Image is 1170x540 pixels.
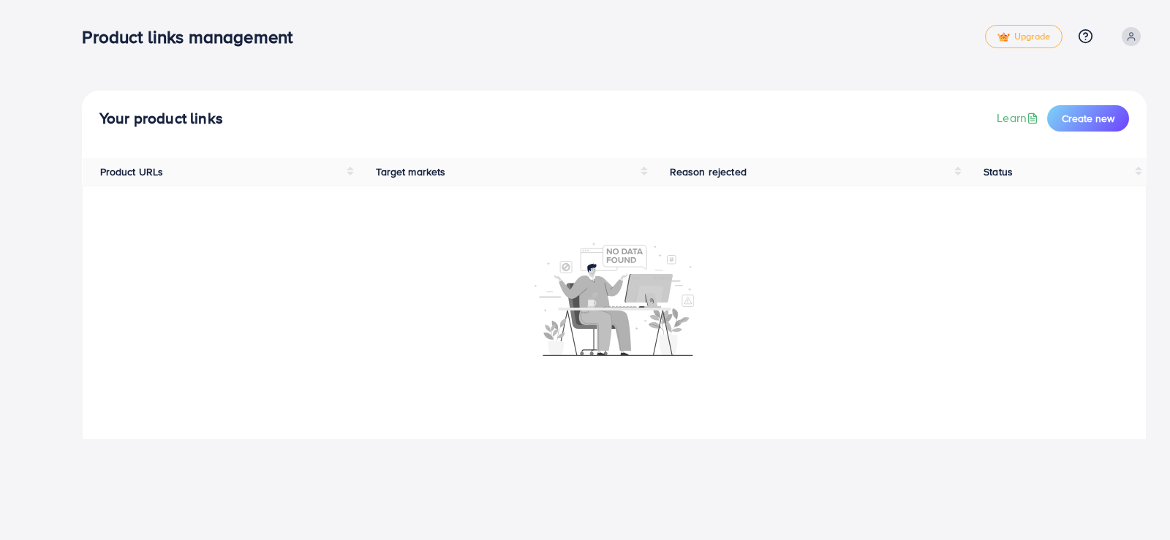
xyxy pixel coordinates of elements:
a: tickUpgrade [985,25,1063,48]
span: Status [984,164,1013,179]
span: Create new [1062,111,1114,126]
a: Learn [997,110,1041,126]
img: tick [997,32,1010,42]
span: Reason rejected [670,164,747,179]
h4: Your product links [99,110,223,128]
img: No account [535,241,694,356]
span: Product URLs [100,164,164,179]
h3: Product links management [82,26,304,47]
span: Target markets [376,164,445,179]
span: Upgrade [997,31,1050,42]
button: Create new [1047,105,1129,132]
